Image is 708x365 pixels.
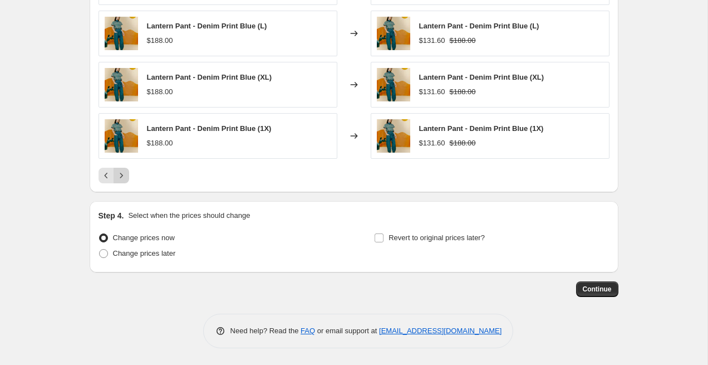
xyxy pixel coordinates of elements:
[377,17,410,50] img: A25004_LOBOss25_001024_80x.jpg
[419,124,544,133] span: Lantern Pant - Denim Print Blue (1X)
[389,233,485,242] span: Revert to original prices later?
[105,68,138,101] img: A25004_LOBOss25_001024_80x.jpg
[583,285,612,294] span: Continue
[99,210,124,221] h2: Step 4.
[230,327,301,335] span: Need help? Read the
[419,138,445,149] div: $131.60
[419,73,544,81] span: Lantern Pant - Denim Print Blue (XL)
[128,210,250,221] p: Select when the prices should change
[114,168,129,183] button: Next
[377,68,410,101] img: A25004_LOBOss25_001024_80x.jpg
[147,138,173,149] div: $188.00
[99,168,129,183] nav: Pagination
[377,119,410,153] img: A25004_LOBOss25_001024_80x.jpg
[147,73,272,81] span: Lantern Pant - Denim Print Blue (XL)
[105,119,138,153] img: A25004_LOBOss25_001024_80x.jpg
[105,17,138,50] img: A25004_LOBOss25_001024_80x.jpg
[113,249,176,257] span: Change prices later
[301,327,315,335] a: FAQ
[99,168,114,183] button: Previous
[113,233,175,242] span: Change prices now
[419,86,445,98] div: $131.60
[147,124,272,133] span: Lantern Pant - Denim Print Blue (1X)
[315,327,379,335] span: or email support at
[379,327,501,335] a: [EMAIL_ADDRESS][DOMAIN_NAME]
[450,138,476,149] strike: $188.00
[450,35,476,46] strike: $188.00
[147,86,173,98] div: $188.00
[147,22,267,30] span: Lantern Pant - Denim Print Blue (L)
[419,22,539,30] span: Lantern Pant - Denim Print Blue (L)
[576,281,618,297] button: Continue
[450,86,476,98] strike: $188.00
[419,35,445,46] div: $131.60
[147,35,173,46] div: $188.00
